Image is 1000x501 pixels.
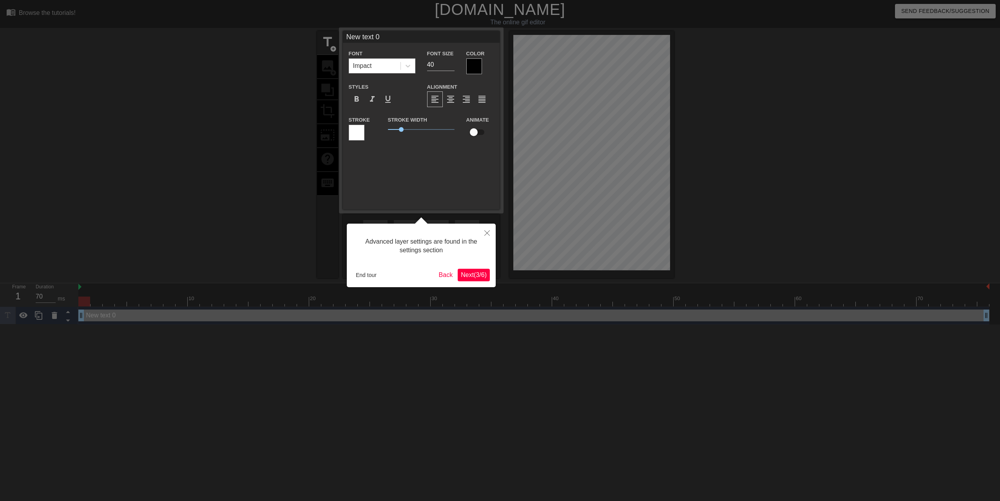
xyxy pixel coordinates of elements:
[461,271,487,278] span: Next ( 3 / 6 )
[458,269,490,281] button: Next
[478,224,496,242] button: Close
[353,269,380,281] button: End tour
[353,230,490,263] div: Advanced layer settings are found in the settings section
[436,269,456,281] button: Back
